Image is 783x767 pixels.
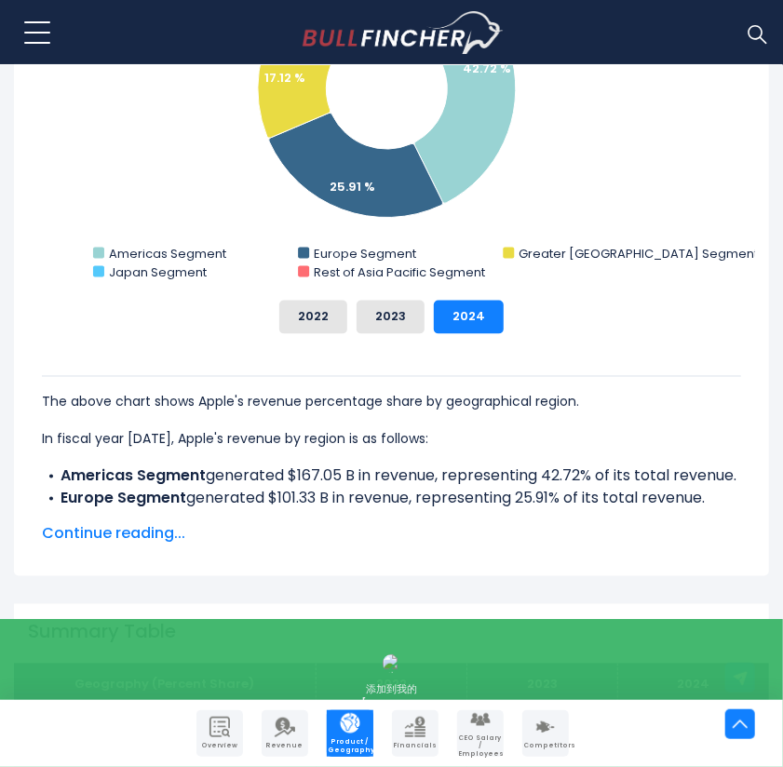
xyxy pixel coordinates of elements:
[263,742,306,749] span: Revenue
[459,734,502,758] span: CEO Salary / Employees
[42,376,741,689] div: The for Apple is the Americas Segment, which represents 42.72% of its total revenue. The for Appl...
[394,742,437,749] span: Financials
[61,465,206,487] b: Americas Segment
[264,69,305,87] text: 17.12 %
[42,391,741,413] p: The above chart shows Apple's revenue percentage share by geographical region.
[329,738,371,754] span: Product / Geography
[520,245,759,262] text: Greater [GEOGRAPHIC_DATA] Segment
[457,710,504,757] a: Company Employees
[303,11,504,54] img: Bullfincher logo
[42,523,741,545] span: Continue reading...
[42,428,741,451] p: In fiscal year [DATE], Apple's revenue by region is as follows:
[198,742,241,749] span: Overview
[42,465,741,488] li: generated $167.05 B in revenue, representing 42.72% of its total revenue.
[42,510,741,555] li: generated $66.95 B in revenue, representing 17.12% of its total revenue.
[327,710,373,757] a: Company Product/Geography
[61,510,364,532] b: Greater [GEOGRAPHIC_DATA] Segment
[42,488,741,510] li: generated $101.33 B in revenue, representing 25.91% of its total revenue.
[109,263,207,281] text: Japan Segment
[61,488,186,509] b: Europe Segment
[279,301,347,334] button: 2022
[524,742,567,749] span: Competitors
[314,245,416,262] text: Europe Segment
[357,301,425,334] button: 2023
[109,245,226,262] text: Americas Segment
[392,710,439,757] a: Company Financials
[434,301,504,334] button: 2024
[314,263,485,281] text: Rest of Asia Pacific Segment
[330,178,375,195] text: 25.91 %
[196,710,243,757] a: Company Overview
[262,710,308,757] a: Company Revenue
[463,60,511,77] text: 42.72 %
[303,11,503,54] a: Go to homepage
[522,710,569,757] a: Company Competitors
